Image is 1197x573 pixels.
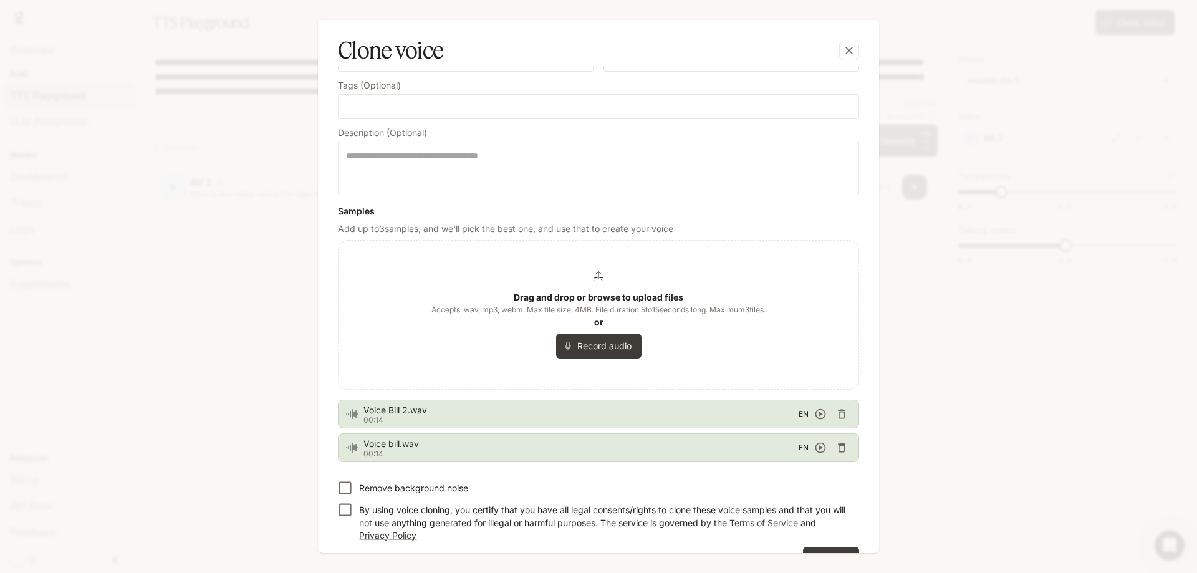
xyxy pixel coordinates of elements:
[359,504,849,541] p: By using voice cloning, you certify that you have all legal consents/rights to clone these voice ...
[338,81,401,90] p: Tags (Optional)
[363,438,799,450] span: Voice bill.wav
[338,223,859,235] p: Add up to 3 samples, and we'll pick the best one, and use that to create your voice
[431,304,766,316] span: Accepts: wav, mp3, webm. Max file size: 4MB. File duration 5 to 15 seconds long. Maximum 3 files.
[363,404,799,417] span: Voice Bill 2.wav
[729,518,798,528] a: Terms of Service
[594,317,603,327] b: or
[363,450,799,458] p: 00:14
[514,292,683,302] b: Drag and drop or browse to upload files
[803,547,859,572] button: Continue
[359,482,468,494] p: Remove background noise
[556,334,642,359] button: Record audio
[359,530,416,541] a: Privacy Policy
[799,408,809,420] span: EN
[363,417,799,424] p: 00:14
[338,205,859,218] h6: Samples
[338,128,427,137] p: Description (Optional)
[338,35,443,66] h5: Clone voice
[799,441,809,454] span: EN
